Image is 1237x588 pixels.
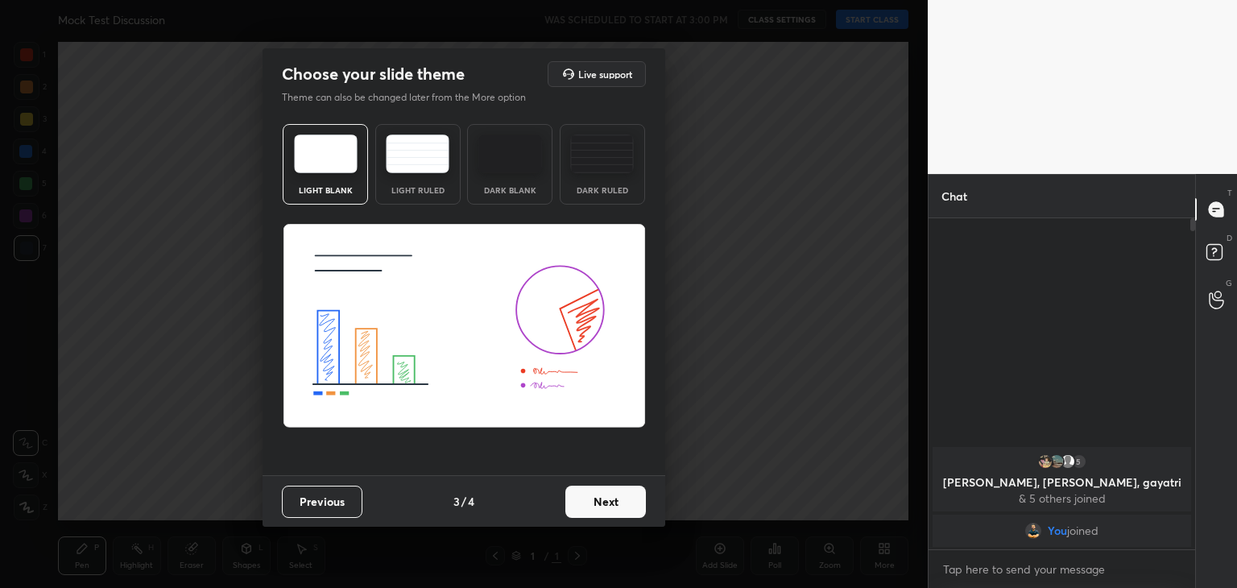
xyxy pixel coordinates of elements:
p: Chat [929,175,980,217]
button: Next [565,486,646,518]
div: Light Ruled [386,186,450,194]
h2: Choose your slide theme [282,64,465,85]
div: Light Blank [293,186,358,194]
img: darkTheme.f0cc69e5.svg [478,135,542,173]
img: darkRuledTheme.de295e13.svg [570,135,634,173]
img: 064702da344f4028895ff4aceba9c44a.jpg [1037,453,1053,470]
div: Dark Blank [478,186,542,194]
span: You [1048,524,1067,537]
img: 41f05ac9065943528c9a6f9fe19d5604.jpg [1049,453,1065,470]
h4: 4 [468,493,474,510]
p: D [1227,232,1232,244]
div: Dark Ruled [570,186,635,194]
p: G [1226,277,1232,289]
button: Previous [282,486,362,518]
p: Theme can also be changed later from the More option [282,90,543,105]
h5: Live support [578,69,632,79]
h4: / [461,493,466,510]
div: 5 [1071,453,1087,470]
h4: 3 [453,493,460,510]
div: grid [929,444,1195,550]
span: joined [1067,524,1098,537]
img: lightRuledTheme.5fabf969.svg [386,135,449,173]
img: default.png [1060,453,1076,470]
p: & 5 others joined [942,492,1181,505]
img: lightThemeBanner.fbc32fad.svg [283,224,646,429]
p: [PERSON_NAME], [PERSON_NAME], gayatri [942,476,1181,489]
p: T [1227,187,1232,199]
img: lightTheme.e5ed3b09.svg [294,135,358,173]
img: d84243986e354267bcc07dcb7018cb26.file [1025,523,1041,539]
